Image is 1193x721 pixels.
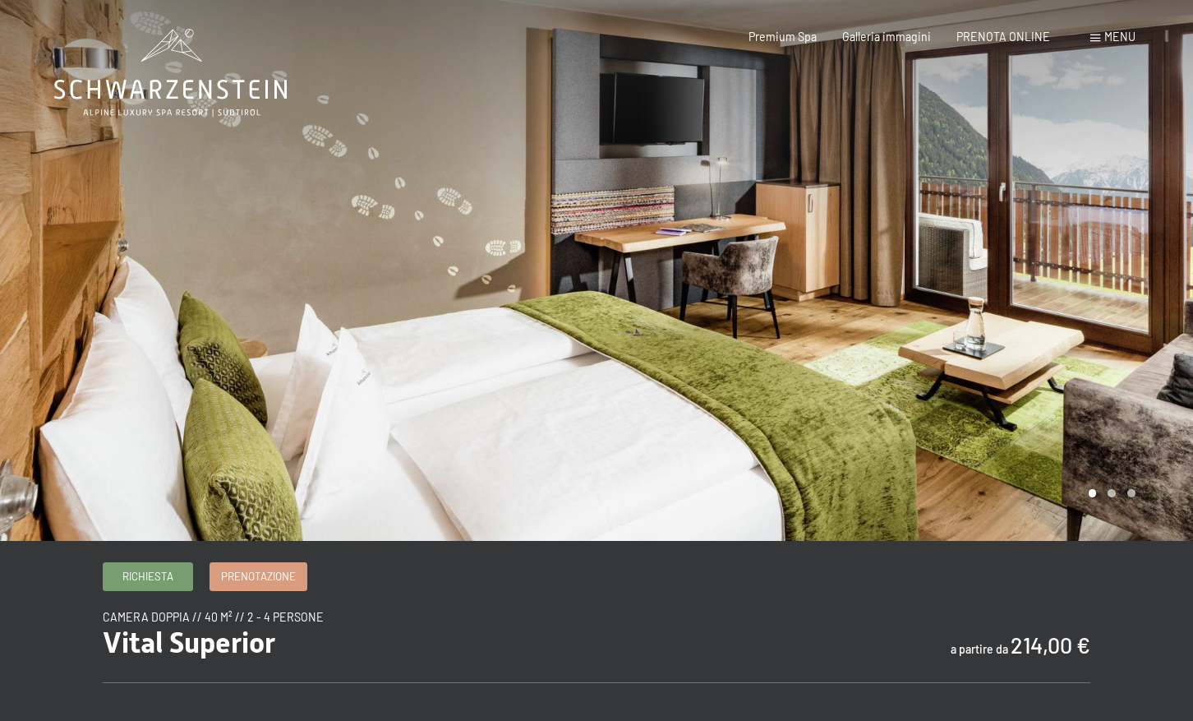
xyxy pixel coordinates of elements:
[951,642,1008,656] span: a partire da
[103,626,275,659] span: Vital Superior
[104,563,192,590] a: Richiesta
[1104,30,1135,44] span: Menu
[842,30,931,44] a: Galleria immagini
[210,563,306,590] a: Prenotazione
[956,30,1050,44] a: PRENOTA ONLINE
[749,30,817,44] a: Premium Spa
[221,569,296,584] span: Prenotazione
[122,569,173,584] span: Richiesta
[1011,631,1090,658] b: 214,00 €
[103,610,324,624] span: camera doppia // 40 m² // 2 - 4 persone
